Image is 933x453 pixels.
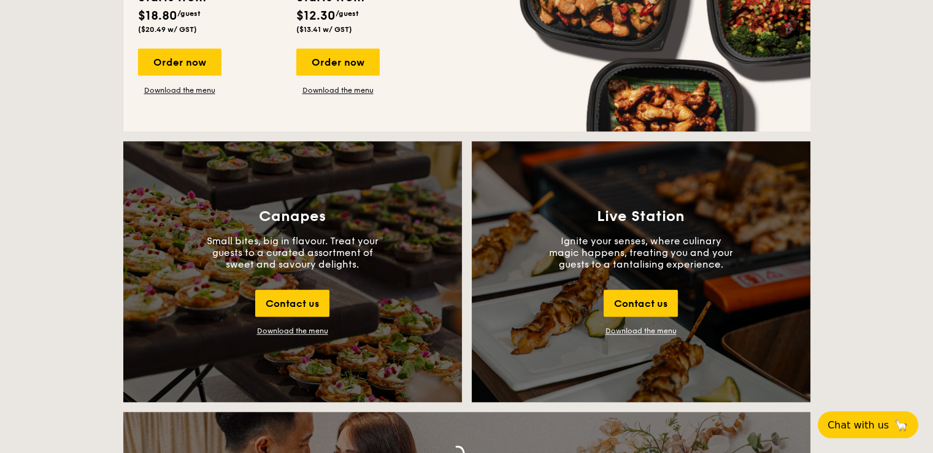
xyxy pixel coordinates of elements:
[177,9,201,18] span: /guest
[827,419,889,431] span: Chat with us
[138,85,221,95] a: Download the menu
[138,48,221,75] div: Order now
[201,235,385,270] p: Small bites, big in flavour. Treat your guests to a curated assortment of sweet and savoury delig...
[894,418,908,432] span: 🦙
[597,208,685,225] h3: Live Station
[296,25,352,34] span: ($13.41 w/ GST)
[257,327,328,335] div: Download the menu
[604,290,678,317] div: Contact us
[138,25,197,34] span: ($20.49 w/ GST)
[259,208,326,225] h3: Canapes
[818,411,918,438] button: Chat with us🦙
[296,85,380,95] a: Download the menu
[336,9,359,18] span: /guest
[138,9,177,23] span: $18.80
[549,235,733,270] p: Ignite your senses, where culinary magic happens, treating you and your guests to a tantalising e...
[255,290,329,317] div: Contact us
[605,327,677,335] a: Download the menu
[296,9,336,23] span: $12.30
[296,48,380,75] div: Order now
